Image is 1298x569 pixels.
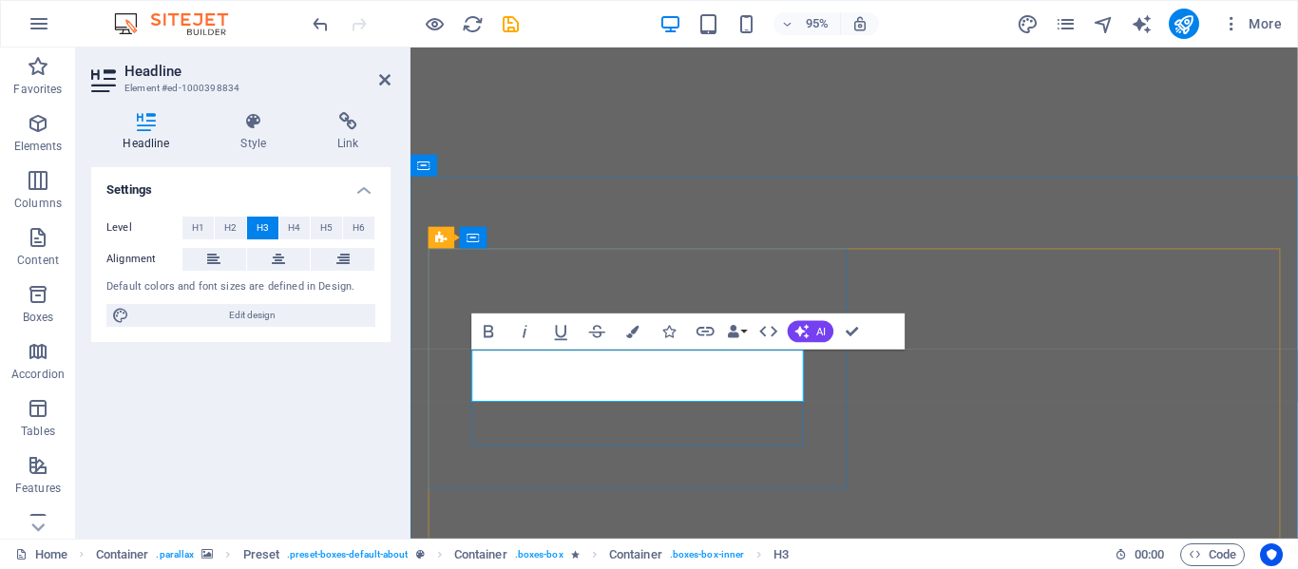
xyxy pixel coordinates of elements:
button: H2 [215,217,246,239]
span: Code [1189,543,1236,566]
span: Edit design [135,304,370,327]
h2: Headline [124,63,391,80]
span: 00 00 [1135,543,1164,566]
i: Navigator [1093,13,1115,35]
i: Save (Ctrl+S) [500,13,522,35]
span: H3 [257,217,269,239]
button: design [1017,12,1040,35]
p: Columns [14,196,62,211]
span: Click to select. Double-click to edit [243,543,280,566]
h4: Link [306,112,391,152]
button: H3 [247,217,278,239]
span: H4 [288,217,300,239]
button: HTML [752,313,786,350]
i: Design (Ctrl+Alt+Y) [1017,13,1039,35]
button: H5 [311,217,342,239]
button: H1 [182,217,214,239]
button: Click here to leave preview mode and continue editing [423,12,446,35]
button: Icons [652,313,686,350]
span: AI [816,326,826,336]
i: Element contains an animation [571,549,580,560]
button: Edit design [106,304,375,327]
span: . preset-boxes-default-about [287,543,409,566]
p: Tables [21,424,55,439]
button: H4 [279,217,311,239]
button: Colors [616,313,650,350]
button: H6 [343,217,374,239]
i: Pages (Ctrl+Alt+S) [1055,13,1077,35]
span: H1 [192,217,204,239]
h6: 95% [802,12,832,35]
p: Favorites [13,82,62,97]
label: Level [106,217,182,239]
h4: Headline [91,112,209,152]
p: Accordion [11,367,65,382]
button: save [499,12,522,35]
p: Features [15,481,61,496]
label: Alignment [106,248,182,271]
span: . boxes-box-inner [670,543,745,566]
i: Publish [1173,13,1194,35]
i: Undo: Change icon (Ctrl+Z) [310,13,332,35]
h6: Session time [1115,543,1165,566]
span: More [1222,14,1282,33]
span: H6 [353,217,365,239]
span: : [1148,547,1151,561]
button: More [1214,9,1289,39]
h4: Settings [91,167,391,201]
button: undo [309,12,332,35]
i: AI Writer [1131,13,1153,35]
button: Confirm (Ctrl+⏎) [835,313,869,350]
button: Code [1180,543,1245,566]
button: Usercentrics [1260,543,1283,566]
span: Click to select. Double-click to edit [773,543,789,566]
button: navigator [1093,12,1116,35]
button: Italic (Ctrl+I) [507,313,542,350]
button: AI [788,321,833,343]
h4: Style [209,112,306,152]
button: publish [1169,9,1199,39]
span: . boxes-box [515,543,563,566]
div: Default colors and font sizes are defined in Design. [106,279,375,295]
i: This element is a customizable preset [416,549,425,560]
i: This element contains a background [201,549,213,560]
a: Click to cancel selection. Double-click to open Pages [15,543,67,566]
button: Link [688,313,722,350]
span: H5 [320,217,333,239]
i: Reload page [462,13,484,35]
span: Click to select. Double-click to edit [96,543,149,566]
p: Elements [14,139,63,154]
p: Boxes [23,310,54,325]
button: Bold (Ctrl+B) [471,313,506,350]
button: text_generator [1131,12,1154,35]
span: Click to select. Double-click to edit [454,543,507,566]
button: 95% [773,12,841,35]
button: reload [461,12,484,35]
i: On resize automatically adjust zoom level to fit chosen device. [851,15,869,32]
span: . parallax [156,543,194,566]
span: Click to select. Double-click to edit [609,543,662,566]
p: Content [17,253,59,268]
h3: Element #ed-1000398834 [124,80,353,97]
span: H2 [224,217,237,239]
button: Underline (Ctrl+U) [544,313,578,350]
button: Strikethrough [580,313,614,350]
button: Data Bindings [724,313,750,350]
nav: breadcrumb [96,543,790,566]
img: Editor Logo [109,12,252,35]
button: pages [1055,12,1078,35]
